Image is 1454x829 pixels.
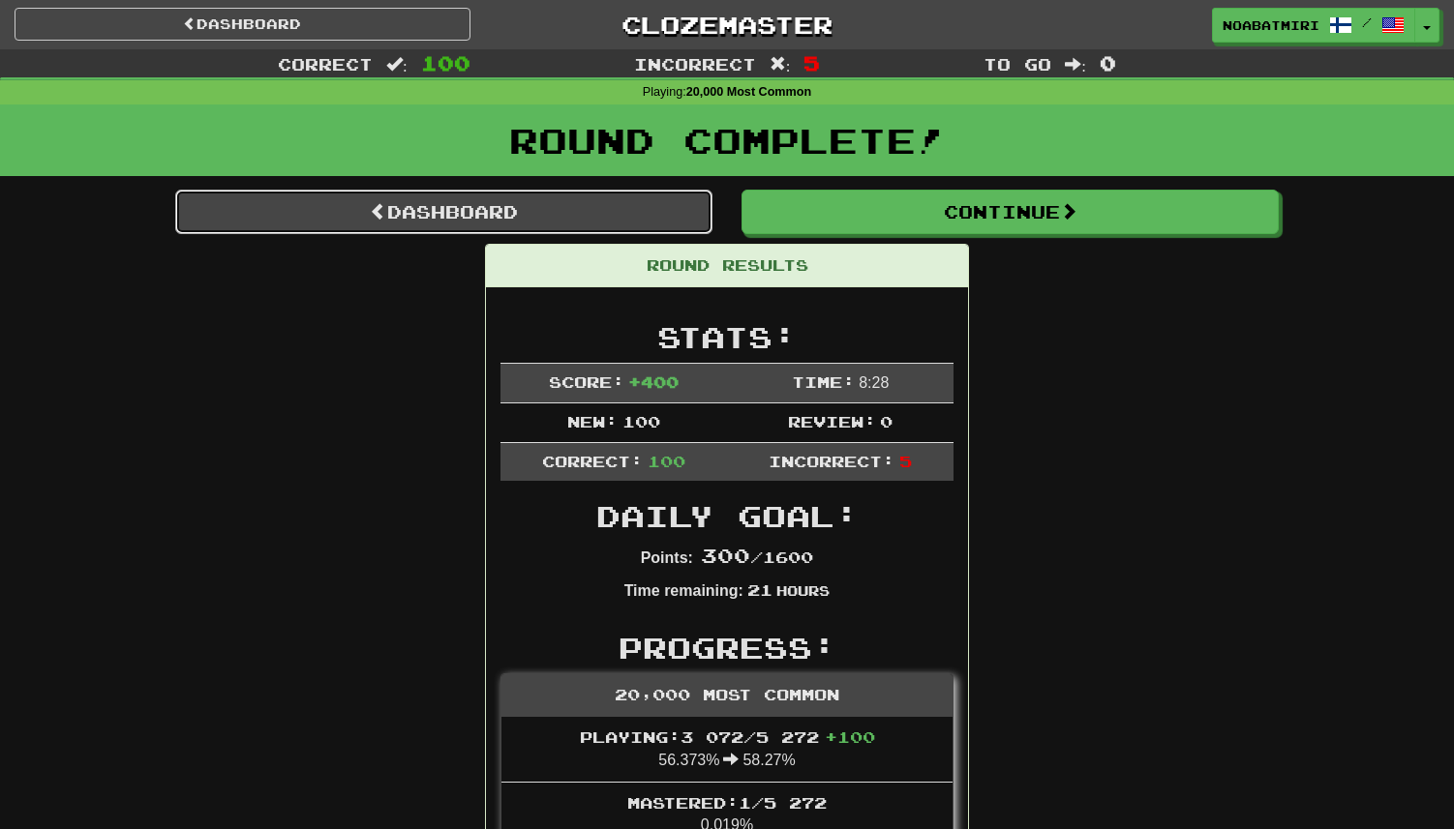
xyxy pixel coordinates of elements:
span: Correct [278,54,373,74]
span: 21 [747,580,772,599]
span: NoabatMiri [1223,16,1319,34]
span: Correct: [542,452,643,470]
h2: Progress: [500,632,954,664]
a: NoabatMiri / [1212,8,1415,43]
span: / 1600 [701,548,813,566]
span: 5 [899,452,912,470]
span: To go [984,54,1051,74]
span: Incorrect: [769,452,894,470]
span: 8 : 28 [859,374,889,391]
h2: Daily Goal: [500,500,954,532]
span: 0 [880,412,893,430]
strong: Time remaining: [624,582,743,599]
span: 300 [701,544,750,567]
span: : [1065,56,1086,73]
button: Continue [742,190,1279,234]
span: Mastered: 1 / 5 272 [627,793,827,812]
span: Incorrect [634,54,756,74]
span: 5 [803,51,820,74]
span: Review: [788,412,876,430]
span: 0 [1100,51,1116,74]
h1: Round Complete! [7,121,1447,160]
li: 56.373% 58.27% [501,717,953,783]
span: Playing: 3 072 / 5 272 [580,727,875,746]
strong: Points: [641,549,693,566]
span: + 400 [628,372,679,391]
span: 100 [648,452,685,470]
span: Time: [792,372,855,391]
span: Score: [549,372,624,391]
span: + 100 [825,727,875,746]
span: 100 [421,51,470,74]
span: : [386,56,408,73]
span: New: [567,412,618,430]
strong: 20,000 Most Common [686,85,811,99]
span: : [770,56,791,73]
div: 20,000 Most Common [501,674,953,717]
a: Dashboard [15,8,470,41]
span: 100 [622,412,660,430]
span: / [1362,15,1372,29]
a: Clozemaster [500,8,955,42]
a: Dashboard [175,190,712,234]
h2: Stats: [500,321,954,353]
small: Hours [776,582,830,599]
div: Round Results [486,245,968,287]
